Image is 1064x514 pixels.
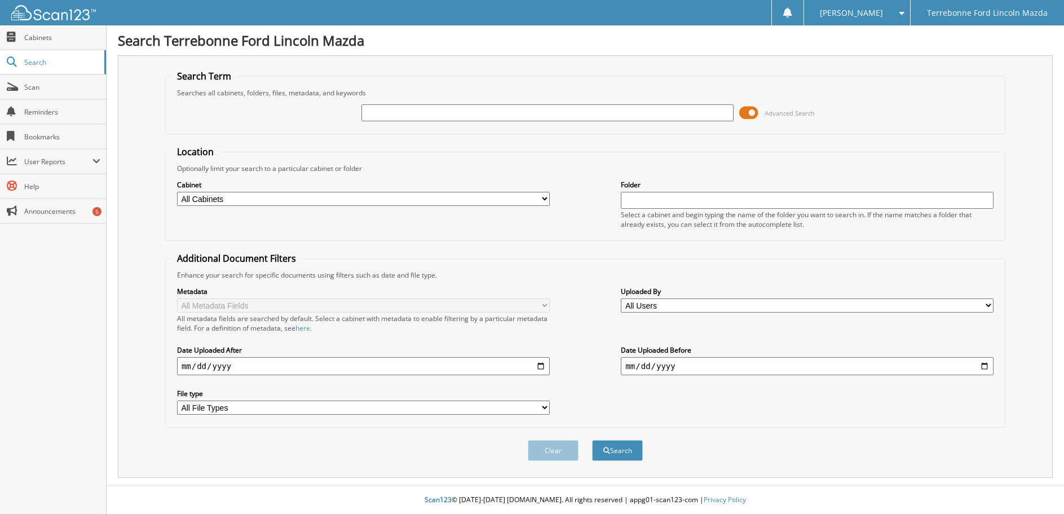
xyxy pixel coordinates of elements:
img: scan123-logo-white.svg [11,5,96,20]
label: File type [177,389,550,398]
label: Cabinet [177,180,550,190]
div: Searches all cabinets, folders, files, metadata, and keywords [171,88,999,98]
div: Optionally limit your search to a particular cabinet or folder [171,164,999,173]
div: 5 [92,207,101,216]
span: Bookmarks [24,132,100,142]
button: Clear [528,440,579,461]
button: Search [592,440,643,461]
span: Scan [24,82,100,92]
span: Cabinets [24,33,100,42]
div: © [DATE]-[DATE] [DOMAIN_NAME]. All rights reserved | appg01-scan123-com | [107,486,1064,514]
input: end [621,357,994,375]
span: Scan123 [425,495,452,504]
iframe: Chat Widget [1008,460,1064,514]
a: here [295,323,310,333]
span: Help [24,182,100,191]
label: Date Uploaded Before [621,345,994,355]
div: All metadata fields are searched by default. Select a cabinet with metadata to enable filtering b... [177,314,550,333]
legend: Location [171,146,219,158]
label: Date Uploaded After [177,345,550,355]
legend: Search Term [171,70,237,82]
span: Reminders [24,107,100,117]
span: Advanced Search [765,109,815,117]
a: Privacy Policy [704,495,746,504]
span: [PERSON_NAME] [820,10,883,16]
legend: Additional Document Filters [171,252,302,265]
label: Folder [621,180,994,190]
span: Terrebonne Ford Lincoln Mazda [927,10,1048,16]
div: Select a cabinet and begin typing the name of the folder you want to search in. If the name match... [621,210,994,229]
div: Enhance your search for specific documents using filters such as date and file type. [171,270,999,280]
input: start [177,357,550,375]
label: Uploaded By [621,287,994,296]
h1: Search Terrebonne Ford Lincoln Mazda [118,31,1053,50]
span: User Reports [24,157,92,166]
label: Metadata [177,287,550,296]
span: Announcements [24,207,100,216]
span: Search [24,58,99,67]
